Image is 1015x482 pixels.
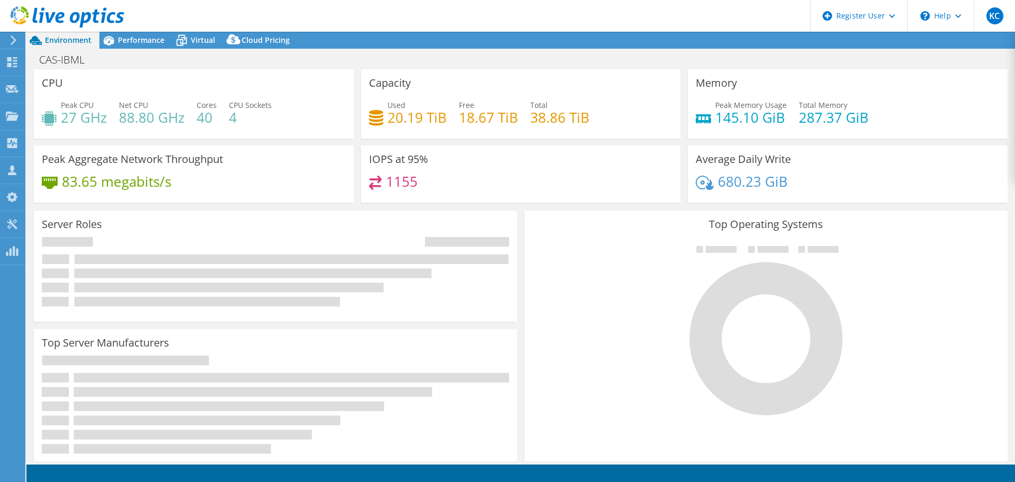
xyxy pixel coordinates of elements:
h1: CAS-IBML [34,54,101,66]
h4: 38.86 TiB [530,112,589,123]
span: Free [459,100,474,110]
h3: Peak Aggregate Network Throughput [42,153,223,165]
h3: IOPS at 95% [369,153,428,165]
h3: Top Operating Systems [532,219,1000,230]
span: Cores [197,100,217,110]
span: Total [530,100,548,110]
span: Performance [118,35,164,45]
h4: 1155 [386,176,418,187]
h3: Average Daily Write [696,153,791,165]
h4: 18.67 TiB [459,112,518,123]
span: Cloud Pricing [242,35,290,45]
span: Total Memory [799,100,847,110]
h4: 4 [229,112,272,123]
h3: Top Server Manufacturers [42,337,169,349]
h3: CPU [42,77,63,89]
h3: Server Roles [42,219,102,230]
span: Virtual [191,35,215,45]
h4: 20.19 TiB [387,112,447,123]
h4: 88.80 GHz [119,112,184,123]
h4: 27 GHz [61,112,107,123]
span: Environment [45,35,91,45]
h4: 145.10 GiB [715,112,787,123]
h4: 287.37 GiB [799,112,869,123]
h4: 40 [197,112,217,123]
h3: Memory [696,77,737,89]
span: KC [986,7,1003,24]
h4: 83.65 megabits/s [62,176,171,187]
span: CPU Sockets [229,100,272,110]
svg: \n [920,11,930,21]
h4: 680.23 GiB [718,176,788,187]
span: Net CPU [119,100,148,110]
h3: Capacity [369,77,411,89]
span: Peak CPU [61,100,94,110]
span: Peak Memory Usage [715,100,787,110]
span: Used [387,100,405,110]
